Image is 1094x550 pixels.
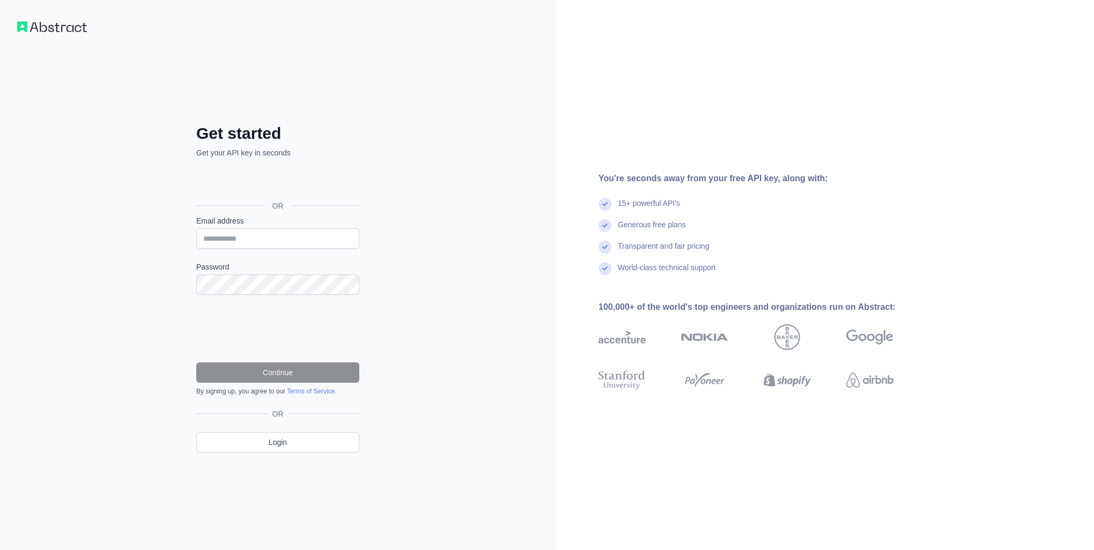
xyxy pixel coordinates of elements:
img: bayer [774,324,800,350]
a: Login [196,432,359,452]
img: check mark [598,262,611,275]
img: check mark [598,219,611,232]
div: 15+ powerful API's [618,198,680,219]
label: Password [196,262,359,272]
img: payoneer [681,368,728,392]
img: accenture [598,324,646,350]
img: google [846,324,893,350]
img: stanford university [598,368,646,392]
img: shopify [764,368,811,392]
button: Continue [196,362,359,383]
img: check mark [598,241,611,254]
img: Workflow [17,21,87,32]
h2: Get started [196,124,359,143]
div: You're seconds away from your free API key, along with: [598,172,928,185]
div: Generous free plans [618,219,686,241]
div: Transparent and fair pricing [618,241,709,262]
div: 100,000+ of the world's top engineers and organizations run on Abstract: [598,301,928,314]
a: Terms of Service [287,388,335,395]
div: World-class technical support [618,262,716,284]
img: airbnb [846,368,893,392]
span: OR [264,200,292,211]
iframe: “使用 Google 账号登录”按钮 [191,170,363,194]
span: OR [268,408,288,419]
div: By signing up, you agree to our . [196,387,359,396]
label: Email address [196,215,359,226]
p: Get your API key in seconds [196,147,359,158]
img: check mark [598,198,611,211]
iframe: reCAPTCHA [196,308,359,350]
img: nokia [681,324,728,350]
